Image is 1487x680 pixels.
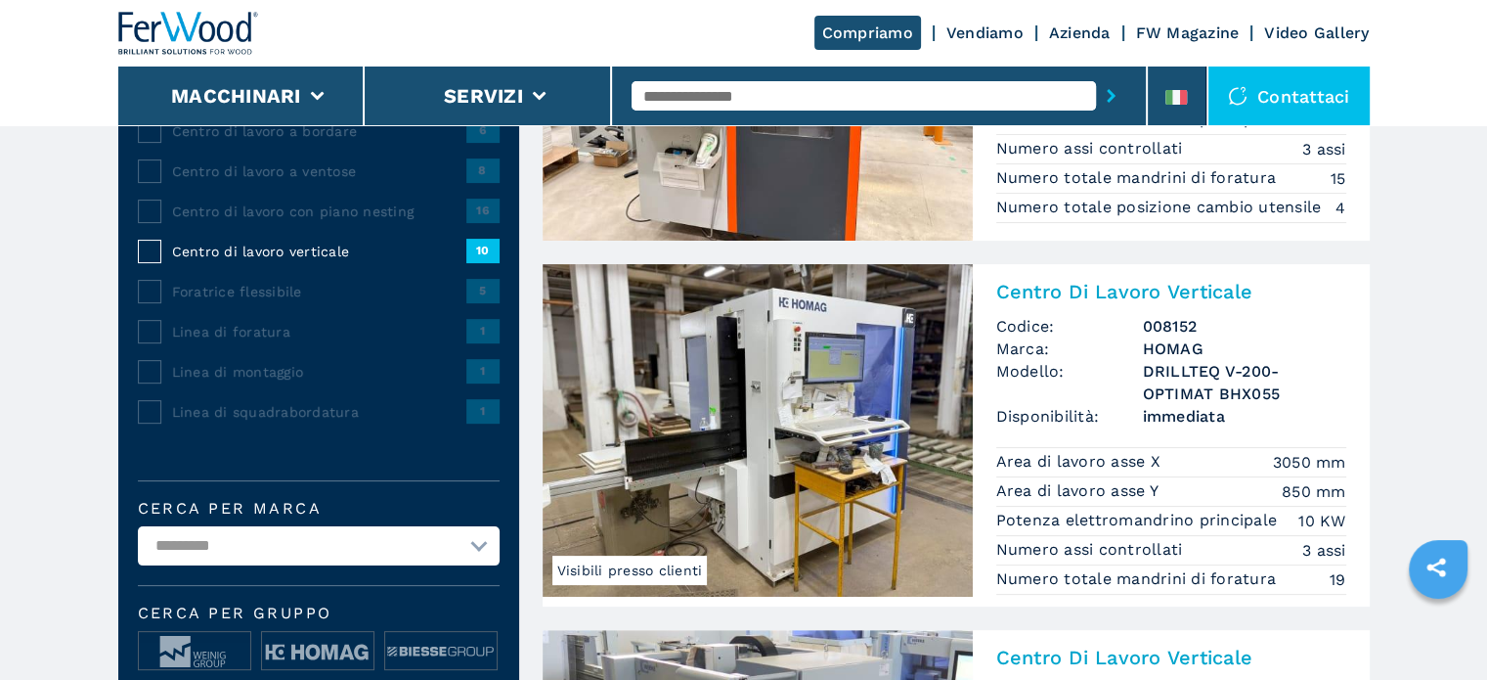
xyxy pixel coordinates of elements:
span: Cerca per Gruppo [138,606,500,621]
div: Contattaci [1208,67,1370,125]
em: 4 [1335,197,1345,219]
span: 5 [466,279,500,302]
span: 16 [466,199,500,222]
a: Azienda [1049,23,1111,42]
span: 1 [466,359,500,383]
h3: DRILLTEQ V-200-OPTIMAT BHX055 [1143,360,1346,405]
button: Macchinari [171,84,301,108]
span: immediata [1143,405,1346,428]
p: Area di lavoro asse X [996,451,1166,473]
button: submit-button [1096,73,1126,118]
em: 3 assi [1302,539,1346,562]
h2: Centro Di Lavoro Verticale [996,280,1346,303]
img: Centro Di Lavoro Verticale HOMAG DRILLTEQ V-200-OPTIMAT BHX055 [543,264,973,597]
em: 19 [1330,568,1346,591]
a: Vendiamo [946,23,1024,42]
h3: 008152 [1143,315,1346,338]
span: Centro di lavoro verticale [172,242,466,261]
img: image [139,632,250,671]
em: 850 mm [1282,480,1346,503]
a: Video Gallery [1264,23,1369,42]
img: image [262,632,373,671]
a: Centro Di Lavoro Verticale HOMAG DRILLTEQ V-200-OPTIMAT BHX055Visibili presso clientiCentro Di La... [543,264,1370,607]
a: Compriamo [814,16,921,50]
iframe: Chat [1404,592,1472,665]
img: image [385,632,497,671]
a: sharethis [1412,543,1461,592]
span: 1 [466,399,500,423]
em: 10 KW [1298,510,1345,532]
a: FW Magazine [1136,23,1240,42]
button: Servizi [444,84,523,108]
span: Foratrice flessibile [172,282,466,301]
p: Potenza elettromandrino principale [996,510,1283,531]
span: 10 [466,239,500,262]
img: Ferwood [118,12,259,55]
p: Numero totale mandrini di foratura [996,167,1282,189]
span: Modello: [996,360,1143,405]
span: Linea di foratura [172,322,466,341]
span: Centro di lavoro a ventose [172,161,466,181]
p: Area di lavoro asse Y [996,480,1164,502]
span: Centro di lavoro con piano nesting [172,202,466,221]
em: 3050 mm [1273,451,1346,474]
span: Marca: [996,338,1143,360]
p: Numero totale posizione cambio utensile [996,197,1327,218]
img: Contattaci [1228,86,1247,106]
span: Centro di lavoro a bordare [172,121,466,141]
h2: Centro Di Lavoro Verticale [996,646,1346,669]
p: Numero totale mandrini di foratura [996,568,1282,590]
p: Numero assi controllati [996,539,1188,561]
span: Codice: [996,315,1143,338]
span: Linea di squadrabordatura [172,402,466,422]
label: Cerca per marca [138,501,500,517]
span: 6 [466,118,500,142]
span: Linea di montaggio [172,362,466,382]
span: 1 [466,319,500,342]
em: 3 assi [1302,138,1346,160]
span: Visibili presso clienti [552,556,708,585]
h3: HOMAG [1143,338,1346,360]
em: 15 [1331,167,1346,190]
span: Disponibilità: [996,405,1143,428]
p: Numero assi controllati [996,138,1188,159]
span: 8 [466,159,500,182]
